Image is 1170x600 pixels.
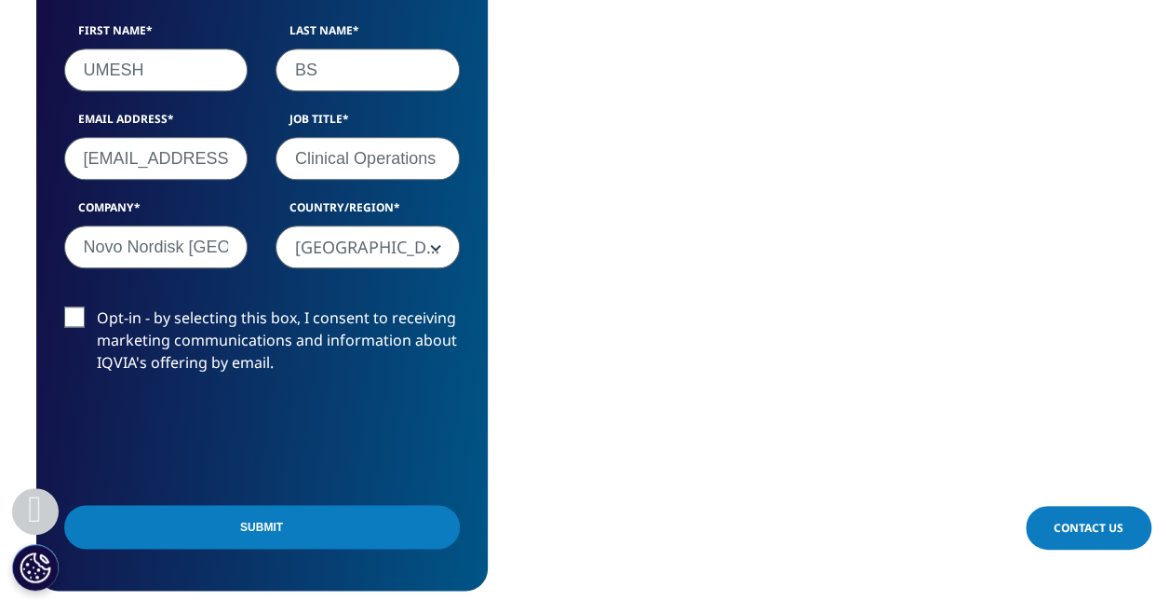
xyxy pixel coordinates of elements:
label: Email Address [64,111,249,137]
label: Opt-in - by selecting this box, I consent to receiving marketing communications and information a... [64,307,460,384]
button: Cookie Settings [12,544,59,591]
label: Country/Region [276,199,460,225]
span: Contact Us [1054,520,1123,536]
span: Malaysia [276,225,460,268]
label: Last Name [276,22,460,48]
label: First Name [64,22,249,48]
label: Job Title [276,111,460,137]
span: Malaysia [276,226,459,269]
label: Company [64,199,249,225]
a: Contact Us [1026,506,1151,550]
iframe: reCAPTCHA [64,403,347,476]
input: Submit [64,505,460,549]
